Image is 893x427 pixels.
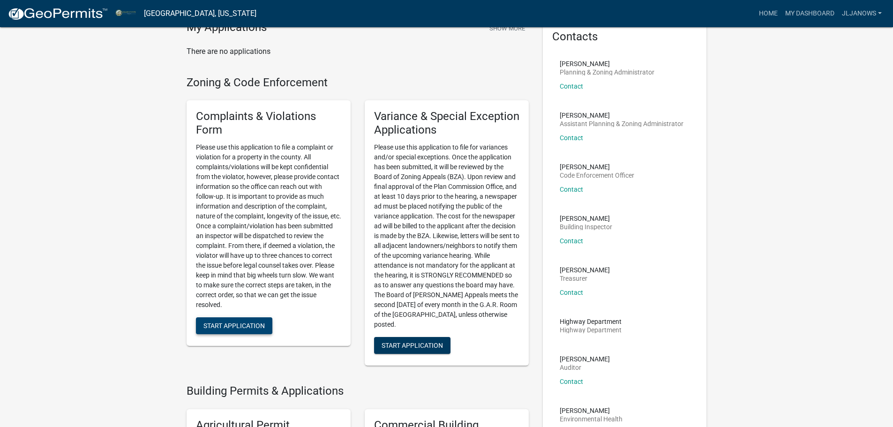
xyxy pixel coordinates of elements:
[781,5,838,22] a: My Dashboard
[374,110,519,137] h5: Variance & Special Exception Applications
[560,60,654,67] p: [PERSON_NAME]
[552,30,698,44] h5: Contacts
[560,120,683,127] p: Assistant Planning & Zoning Administrator
[560,172,634,179] p: Code Enforcement Officer
[560,356,610,362] p: [PERSON_NAME]
[560,237,583,245] a: Contact
[560,82,583,90] a: Contact
[486,21,529,36] button: Show More
[187,46,529,57] p: There are no applications
[196,317,272,334] button: Start Application
[560,378,583,385] a: Contact
[115,7,136,20] img: Miami County, Indiana
[560,289,583,296] a: Contact
[187,21,267,35] h4: My Applications
[382,341,443,349] span: Start Application
[755,5,781,22] a: Home
[560,224,612,230] p: Building Inspector
[144,6,256,22] a: [GEOGRAPHIC_DATA], [US_STATE]
[374,142,519,330] p: Please use this application to file for variances and/or special exceptions. Once the application...
[196,142,341,310] p: Please use this application to file a complaint or violation for a property in the county. All co...
[560,164,634,170] p: [PERSON_NAME]
[560,327,622,333] p: Highway Department
[187,76,529,90] h4: Zoning & Code Enforcement
[374,337,450,354] button: Start Application
[560,134,583,142] a: Contact
[560,407,623,414] p: [PERSON_NAME]
[196,110,341,137] h5: Complaints & Violations Form
[187,384,529,398] h4: Building Permits & Applications
[203,322,265,329] span: Start Application
[560,69,654,75] p: Planning & Zoning Administrator
[560,364,610,371] p: Auditor
[560,267,610,273] p: [PERSON_NAME]
[560,112,683,119] p: [PERSON_NAME]
[560,275,610,282] p: Treasurer
[838,5,885,22] a: jljanows
[560,416,623,422] p: Environmental Health
[560,215,612,222] p: [PERSON_NAME]
[560,318,622,325] p: Highway Department
[560,186,583,193] a: Contact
